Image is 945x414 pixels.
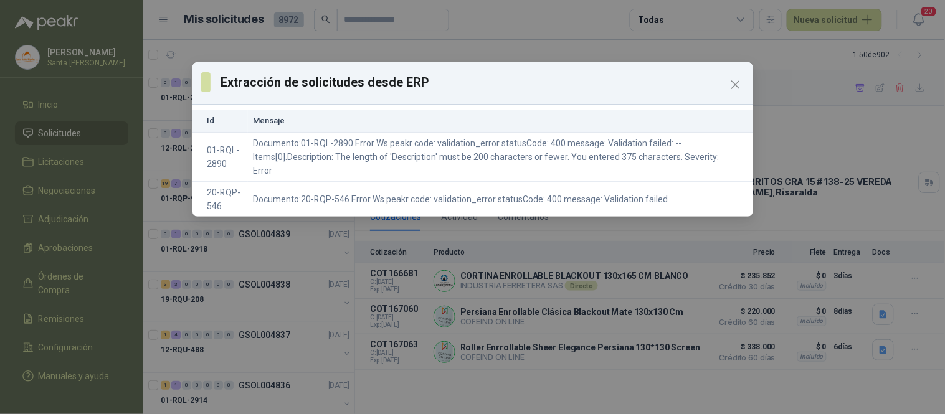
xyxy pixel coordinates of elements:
th: Id [192,110,249,133]
th: Mensaje [248,110,753,133]
td: Documento:01-RQL-2890 Error Ws peakr code: validation_error statusCode: 400 message: Validation f... [248,133,753,182]
td: 01-RQL-2890 [192,133,249,182]
button: Close [726,75,746,95]
h3: Extracción de solicitudes desde ERP [221,73,744,92]
td: Documento:20-RQP-546 Error Ws peakr code: validation_error statusCode: 400 message: Validation fa... [248,182,753,217]
td: 20-RQP-546 [192,182,249,217]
